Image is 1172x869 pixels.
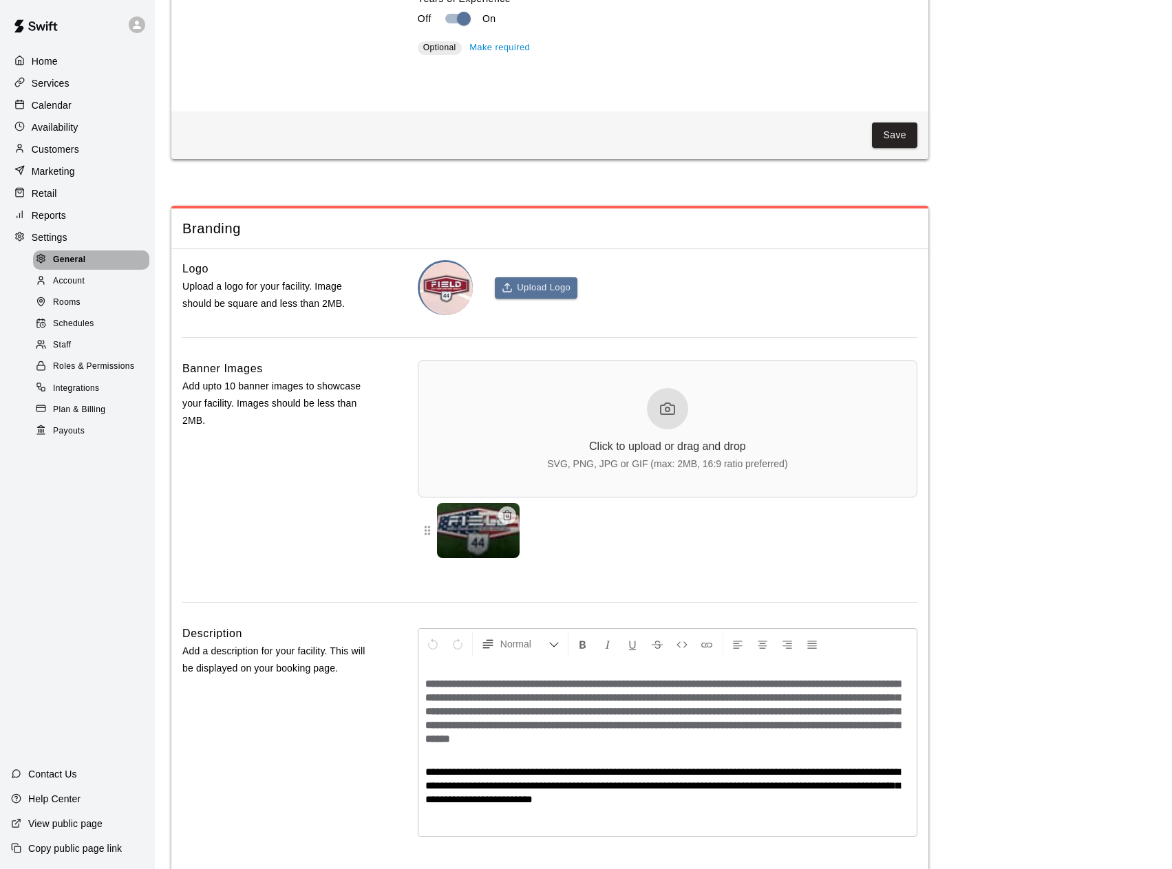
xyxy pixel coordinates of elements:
[670,632,694,656] button: Insert Code
[53,317,94,331] span: Schedules
[182,278,374,312] p: Upload a logo for your facility. Image should be square and less than 2MB.
[32,120,78,134] p: Availability
[53,253,86,267] span: General
[182,378,374,430] p: Add upto 10 banner images to showcase your facility. Images should be less than 2MB.
[28,792,81,806] p: Help Center
[11,205,144,226] a: Reports
[182,643,374,677] p: Add a description for your facility. This will be displayed on your booking page.
[421,632,445,656] button: Undo
[33,293,149,312] div: Rooms
[33,314,155,335] a: Schedules
[182,260,209,278] h6: Logo
[500,637,548,651] span: Normal
[28,841,122,855] p: Copy public page link
[420,262,473,315] img: Field 44 logo
[33,272,149,291] div: Account
[646,632,669,656] button: Format Strikethrough
[53,275,85,288] span: Account
[33,292,155,314] a: Rooms
[33,270,155,292] a: Account
[800,632,824,656] button: Justify Align
[589,440,746,453] div: Click to upload or drag and drop
[32,98,72,112] p: Calendar
[418,12,431,26] p: Off
[33,357,149,376] div: Roles & Permissions
[571,632,595,656] button: Format Bold
[726,632,749,656] button: Left Align
[872,122,917,148] button: Save
[32,164,75,178] p: Marketing
[11,117,144,138] a: Availability
[596,632,619,656] button: Format Italics
[33,335,155,356] a: Staff
[33,399,155,420] a: Plan & Billing
[437,503,520,558] img: Banner 1
[53,296,81,310] span: Rooms
[33,379,149,398] div: Integrations
[466,37,533,58] button: Make required
[423,43,456,52] span: Optional
[11,73,144,94] a: Services
[32,54,58,68] p: Home
[33,249,155,270] a: General
[53,360,134,374] span: Roles & Permissions
[33,420,155,442] a: Payouts
[776,632,799,656] button: Right Align
[33,336,149,355] div: Staff
[11,183,144,204] a: Retail
[33,378,155,399] a: Integrations
[28,817,103,830] p: View public page
[495,277,577,299] button: Upload Logo
[547,458,787,469] div: SVG, PNG, JPG or GIF (max: 2MB, 16:9 ratio preferred)
[33,356,155,378] a: Roles & Permissions
[32,230,67,244] p: Settings
[482,12,496,26] p: On
[28,767,77,781] p: Contact Us
[11,95,144,116] a: Calendar
[11,161,144,182] a: Marketing
[32,76,70,90] p: Services
[11,227,144,248] a: Settings
[33,422,149,441] div: Payouts
[32,186,57,200] p: Retail
[33,400,149,420] div: Plan & Billing
[621,632,644,656] button: Format Underline
[695,632,718,656] button: Insert Link
[182,360,263,378] h6: Banner Images
[32,208,66,222] p: Reports
[11,51,144,72] a: Home
[11,139,144,160] a: Customers
[182,219,917,238] span: Branding
[53,425,85,438] span: Payouts
[751,632,774,656] button: Center Align
[33,250,149,270] div: General
[53,339,71,352] span: Staff
[476,632,565,656] button: Formatting Options
[53,403,105,417] span: Plan & Billing
[182,625,242,643] h6: Description
[32,142,79,156] p: Customers
[446,632,469,656] button: Redo
[53,382,100,396] span: Integrations
[33,314,149,334] div: Schedules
